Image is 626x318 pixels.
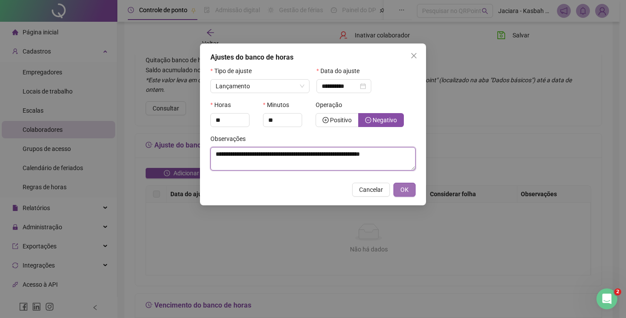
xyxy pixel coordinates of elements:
span: Negativo [373,117,397,124]
label: Tipo de ajuste [210,66,257,76]
button: Cancelar [352,183,390,197]
button: OK [393,183,416,197]
label: Operação [316,100,348,110]
span: OK [400,185,409,194]
span: Lançamento [216,83,250,90]
iframe: Intercom live chat [596,288,617,309]
label: Horas [210,100,236,110]
button: Close [407,49,421,63]
span: Positivo [330,117,352,124]
label: Minutos [263,100,295,110]
span: Cancelar [359,185,383,194]
span: close [410,52,417,59]
span: plus-circle [323,117,329,123]
span: 2 [614,288,621,295]
label: Observações [210,134,251,144]
label: Data do ajuste [316,66,365,76]
div: Ajustes do banco de horas [210,52,416,63]
span: minus-circle [365,117,371,123]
